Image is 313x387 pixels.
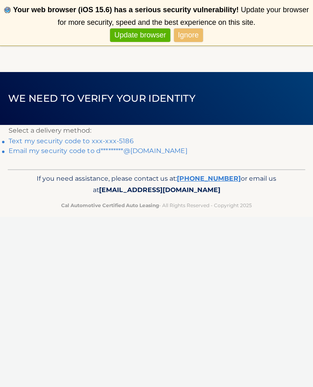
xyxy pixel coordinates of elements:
[99,186,220,194] span: [EMAIL_ADDRESS][DOMAIN_NAME]
[9,147,187,155] a: Email my security code to d*********@[DOMAIN_NAME]
[174,28,203,42] a: Ignore
[9,125,304,136] p: Select a delivery method:
[20,173,293,196] p: If you need assistance, please contact us at: or email us at
[9,137,134,145] a: Text my security code to xxx-xxx-5186
[110,28,170,42] a: Update browser
[177,175,241,182] a: [PHONE_NUMBER]
[20,201,293,210] p: - All Rights Reserved - Copyright 2025
[58,6,309,26] span: Update your browser for more security, speed and the best experience on this site.
[13,6,239,14] b: Your web browser (iOS 15.6) has a serious security vulnerability!
[61,202,159,208] strong: Cal Automotive Certified Auto Leasing
[8,92,196,104] span: We need to verify your identity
